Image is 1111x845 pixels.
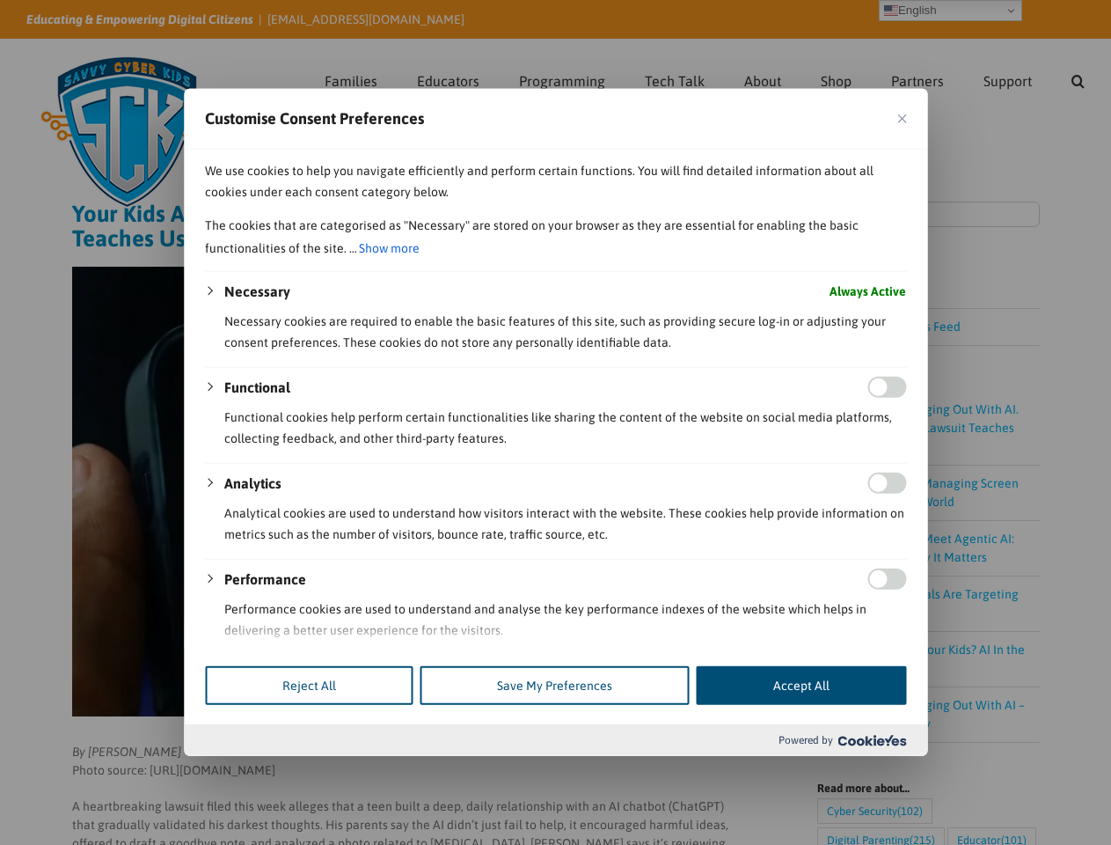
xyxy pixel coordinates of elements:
div: Powered by [184,724,927,756]
p: Necessary cookies are required to enable the basic features of this site, such as providing secur... [224,311,906,353]
input: Enable Performance [867,569,906,590]
button: Save My Preferences [420,666,689,705]
button: Necessary [224,281,290,302]
button: Show more [357,236,421,261]
button: Reject All [205,666,413,705]
p: Functional cookies help perform certain functionalities like sharing the content of the website o... [224,407,906,449]
p: Performance cookies are used to understand and analyse the key performance indexes of the website... [224,599,906,641]
p: The cookies that are categorised as "Necessary" are stored on your browser as they are essential ... [205,215,906,261]
img: Close [897,114,906,123]
button: Analytics [224,473,281,494]
button: Performance [224,569,306,590]
button: Functional [224,377,290,398]
img: Cookieyes logo [837,735,906,746]
span: Customise Consent Preferences [205,108,424,129]
input: Enable Analytics [867,473,906,494]
button: Accept All [696,666,906,705]
input: Enable Functional [867,377,906,398]
p: We use cookies to help you navigate efficiently and perform certain functions. You will find deta... [205,160,906,202]
span: Always Active [830,281,906,302]
p: Analytical cookies are used to understand how visitors interact with the website. These cookies h... [224,503,906,545]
